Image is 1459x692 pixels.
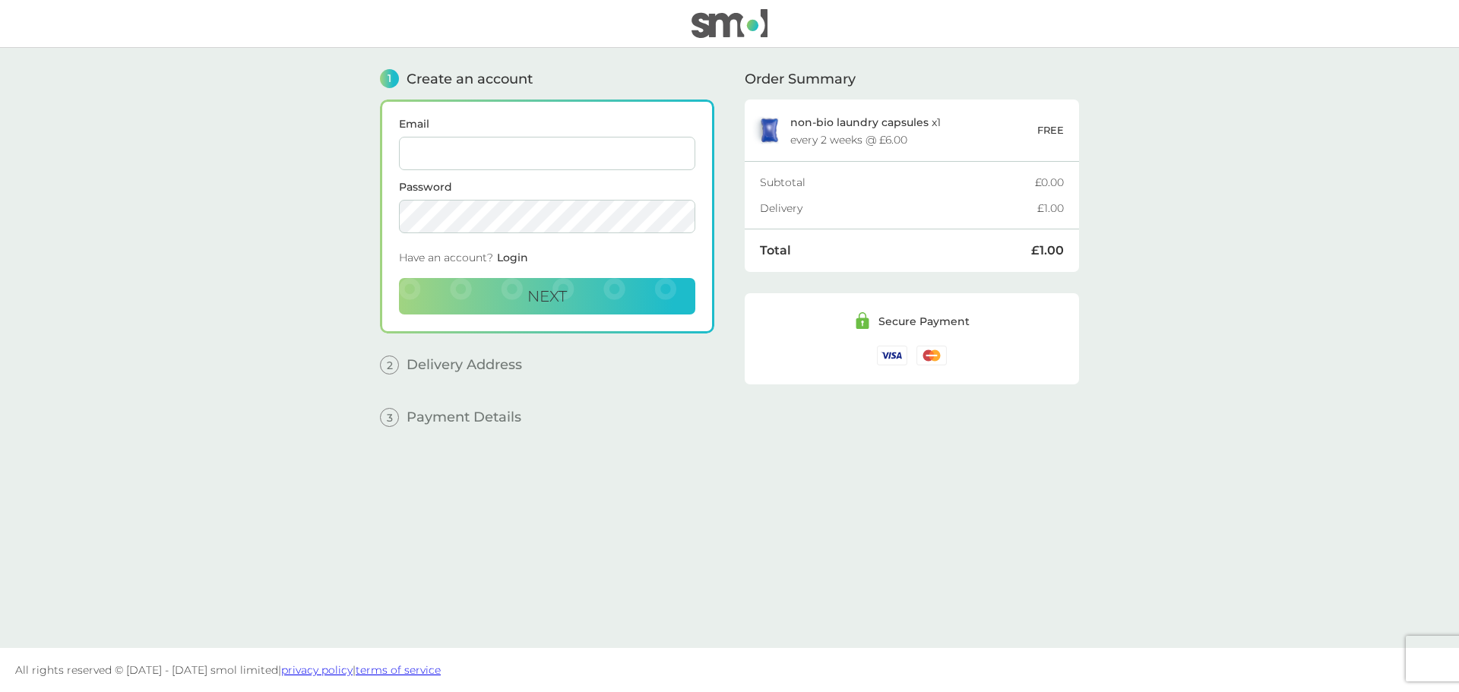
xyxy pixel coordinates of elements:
span: Order Summary [745,72,856,86]
span: 3 [380,408,399,427]
span: Login [497,251,528,264]
span: Payment Details [407,410,521,424]
div: £1.00 [1031,245,1064,257]
span: Create an account [407,72,533,86]
span: 2 [380,355,399,374]
button: Next [399,278,695,314]
span: non-bio laundry capsules [790,115,929,129]
img: /assets/icons/cards/mastercard.svg [916,346,947,365]
label: Email [399,118,695,129]
div: Have an account? [399,245,695,278]
label: Password [399,182,695,192]
a: terms of service [356,663,441,677]
p: x 1 [790,116,941,128]
div: £0.00 [1035,177,1064,188]
div: Total [760,245,1031,257]
img: smol [692,9,767,38]
div: every 2 weeks @ £6.00 [790,134,907,145]
span: 1 [380,69,399,88]
div: £1.00 [1037,203,1064,213]
p: FREE [1037,122,1064,138]
div: Secure Payment [878,316,970,327]
span: Next [527,287,567,305]
div: Delivery [760,203,1037,213]
img: /assets/icons/cards/visa.svg [877,346,907,365]
span: Delivery Address [407,358,522,371]
div: Subtotal [760,177,1035,188]
a: privacy policy [281,663,353,677]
